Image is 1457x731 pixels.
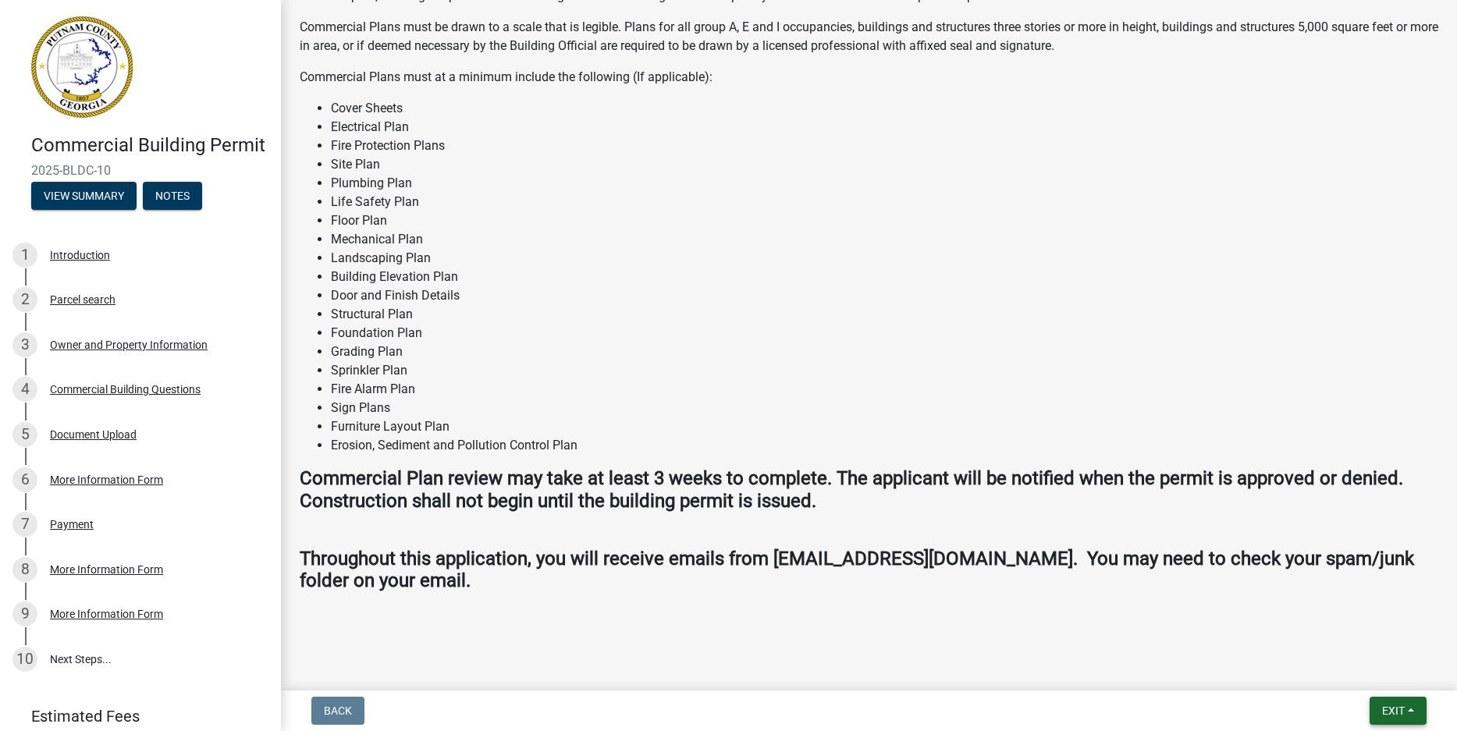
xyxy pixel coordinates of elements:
[331,342,1438,361] li: Grading Plan
[50,250,110,261] div: Introduction
[12,243,37,268] div: 1
[311,697,364,725] button: Back
[50,429,137,440] div: Document Upload
[12,601,37,626] div: 9
[12,287,37,312] div: 2
[31,134,268,157] h4: Commercial Building Permit
[331,268,1438,286] li: Building Elevation Plan
[1382,704,1405,717] span: Exit
[12,467,37,492] div: 6
[331,193,1438,211] li: Life Safety Plan
[50,384,201,395] div: Commercial Building Questions
[331,137,1438,155] li: Fire Protection Plans
[300,68,1438,87] p: Commercial Plans must at a minimum include the following (If applicable):
[12,512,37,537] div: 7
[143,182,202,210] button: Notes
[331,155,1438,174] li: Site Plan
[331,249,1438,268] li: Landscaping Plan
[331,118,1438,137] li: Electrical Plan
[331,436,1438,455] li: Erosion, Sediment and Pollution Control Plan
[50,564,163,575] div: More Information Form
[300,467,1403,512] strong: Commercial Plan review may take at least 3 weeks to complete. The applicant will be notified when...
[324,704,352,717] span: Back
[331,230,1438,249] li: Mechanical Plan
[300,18,1438,55] p: Commercial Plans must be drawn to a scale that is legible. Plans for all group A, E and I occupan...
[331,305,1438,324] li: Structural Plan
[31,190,137,203] wm-modal-confirm: Summary
[331,324,1438,342] li: Foundation Plan
[12,557,37,582] div: 8
[331,380,1438,399] li: Fire Alarm Plan
[12,377,37,402] div: 4
[1370,697,1427,725] button: Exit
[331,211,1438,230] li: Floor Plan
[331,174,1438,193] li: Plumbing Plan
[12,422,37,447] div: 5
[12,647,37,672] div: 10
[143,190,202,203] wm-modal-confirm: Notes
[331,99,1438,118] li: Cover Sheets
[300,548,1414,592] strong: Throughout this application, you will receive emails from [EMAIL_ADDRESS][DOMAIN_NAME]. You may n...
[12,332,37,357] div: 3
[331,399,1438,417] li: Sign Plans
[331,286,1438,305] li: Door and Finish Details
[31,16,133,118] img: Putnam County, Georgia
[50,339,208,350] div: Owner and Property Information
[50,474,163,485] div: More Information Form
[31,163,250,178] span: 2025-BLDC-10
[31,182,137,210] button: View Summary
[50,294,115,305] div: Parcel search
[50,519,94,530] div: Payment
[50,609,163,619] div: More Information Form
[331,417,1438,436] li: Furniture Layout Plan
[331,361,1438,380] li: Sprinkler Plan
